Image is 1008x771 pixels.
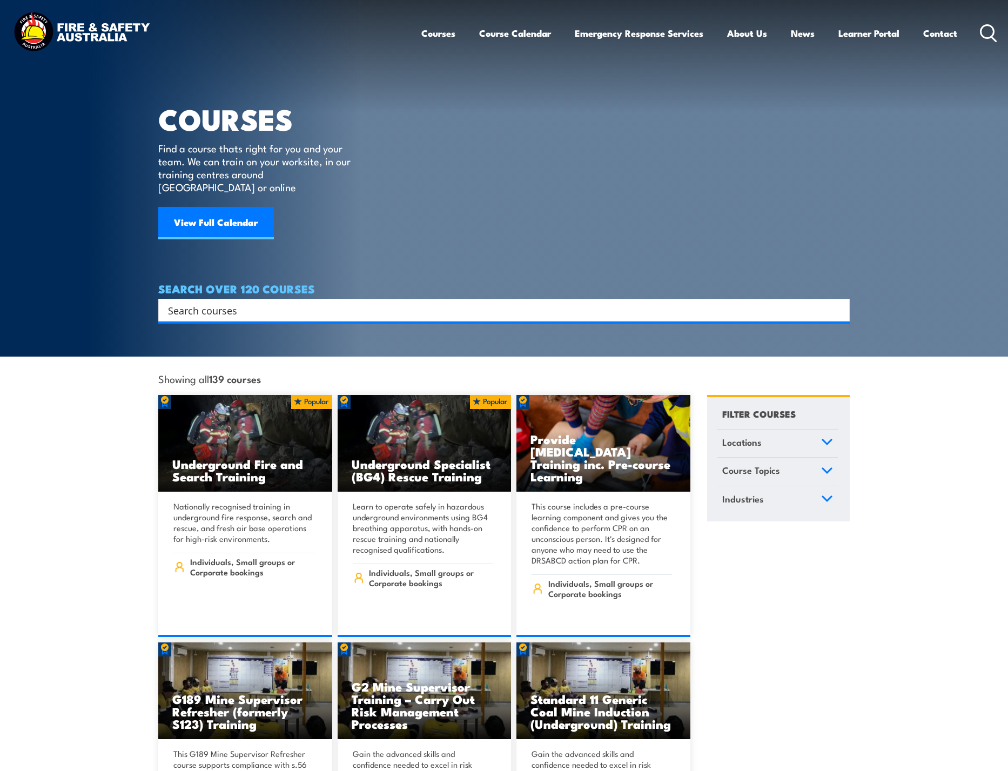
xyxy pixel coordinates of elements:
[353,501,493,555] p: Learn to operate safely in hazardous underground environments using BG4 breathing apparatus, with...
[158,395,332,492] a: Underground Fire and Search Training
[548,578,672,599] span: Individuals, Small groups or Corporate bookings
[717,430,838,458] a: Locations
[516,642,690,740] a: Standard 11 Generic Coal Mine Induction (Underground) Training
[722,492,764,506] span: Industries
[923,19,957,48] a: Contact
[158,373,261,384] span: Showing all
[352,458,498,482] h3: Underground Specialist (BG4) Rescue Training
[158,207,274,239] a: View Full Calendar
[173,501,314,544] p: Nationally recognised training in underground fire response, search and rescue, and fresh air bas...
[172,458,318,482] h3: Underground Fire and Search Training
[158,642,332,740] img: Standard 11 Generic Coal Mine Induction (Surface) TRAINING (1)
[791,19,815,48] a: News
[530,433,676,482] h3: Provide [MEDICAL_DATA] Training inc. Pre-course Learning
[338,395,512,492] img: Underground mine rescue
[530,693,676,730] h3: Standard 11 Generic Coal Mine Induction (Underground) Training
[722,463,780,478] span: Course Topics
[722,435,762,450] span: Locations
[352,680,498,730] h3: G2 Mine Supervisor Training – Carry Out Risk Management Processes
[209,371,261,386] strong: 139 courses
[516,642,690,740] img: Standard 11 Generic Coal Mine Induction (Surface) TRAINING (1)
[717,486,838,514] a: Industries
[158,142,355,193] p: Find a course thats right for you and your team. We can train on your worksite, in our training c...
[338,395,512,492] a: Underground Specialist (BG4) Rescue Training
[532,501,672,566] p: This course includes a pre-course learning component and gives you the confidence to perform CPR ...
[168,302,826,318] input: Search input
[516,395,690,492] img: Low Voltage Rescue and Provide CPR
[479,19,551,48] a: Course Calendar
[158,642,332,740] a: G189 Mine Supervisor Refresher (formerly S123) Training
[190,557,314,577] span: Individuals, Small groups or Corporate bookings
[172,693,318,730] h3: G189 Mine Supervisor Refresher (formerly S123) Training
[170,303,828,318] form: Search form
[338,642,512,740] img: Standard 11 Generic Coal Mine Induction (Surface) TRAINING (1)
[158,395,332,492] img: Underground mine rescue
[717,458,838,486] a: Course Topics
[421,19,455,48] a: Courses
[575,19,703,48] a: Emergency Response Services
[516,395,690,492] a: Provide [MEDICAL_DATA] Training inc. Pre-course Learning
[338,642,512,740] a: G2 Mine Supervisor Training – Carry Out Risk Management Processes
[158,283,850,294] h4: SEARCH OVER 120 COURSES
[838,19,899,48] a: Learner Portal
[369,567,493,588] span: Individuals, Small groups or Corporate bookings
[831,303,846,318] button: Search magnifier button
[727,19,767,48] a: About Us
[158,106,366,131] h1: COURSES
[722,406,796,421] h4: FILTER COURSES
